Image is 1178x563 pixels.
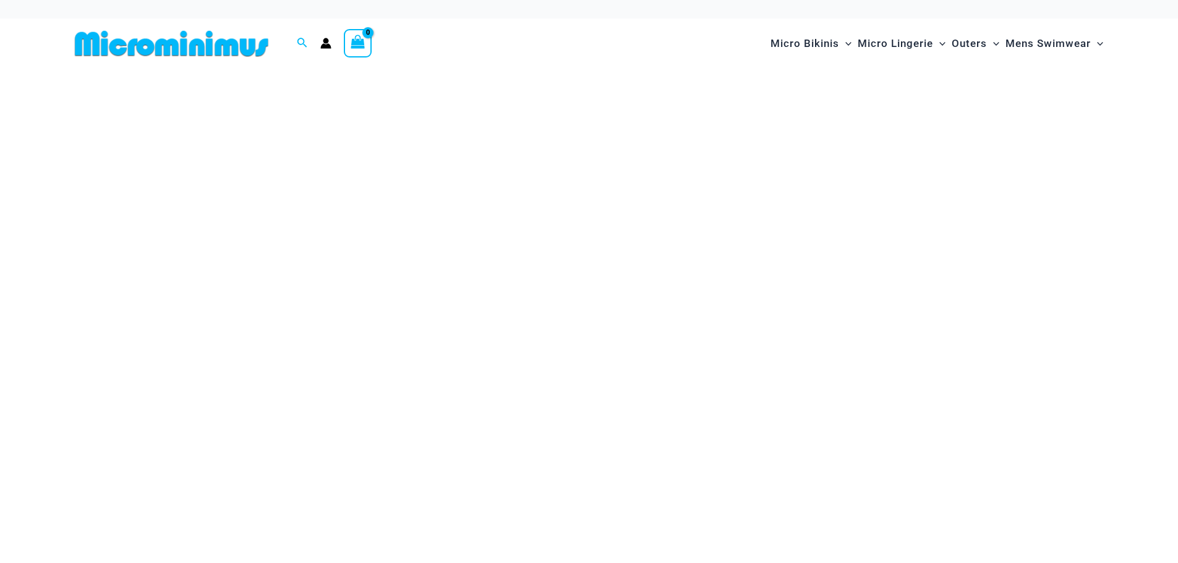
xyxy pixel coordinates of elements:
span: Outers [952,28,987,59]
span: Menu Toggle [839,28,851,59]
span: Menu Toggle [933,28,945,59]
img: MM SHOP LOGO FLAT [70,30,273,57]
a: View Shopping Cart, empty [344,29,372,57]
nav: Site Navigation [766,23,1109,64]
span: Micro Bikinis [770,28,839,59]
span: Menu Toggle [987,28,999,59]
a: Account icon link [320,38,331,49]
a: OutersMenu ToggleMenu Toggle [949,25,1002,62]
span: Mens Swimwear [1005,28,1091,59]
span: Menu Toggle [1091,28,1103,59]
a: Mens SwimwearMenu ToggleMenu Toggle [1002,25,1106,62]
a: Search icon link [297,36,308,51]
span: Micro Lingerie [858,28,933,59]
a: Micro LingerieMenu ToggleMenu Toggle [855,25,949,62]
a: Micro BikinisMenu ToggleMenu Toggle [767,25,855,62]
